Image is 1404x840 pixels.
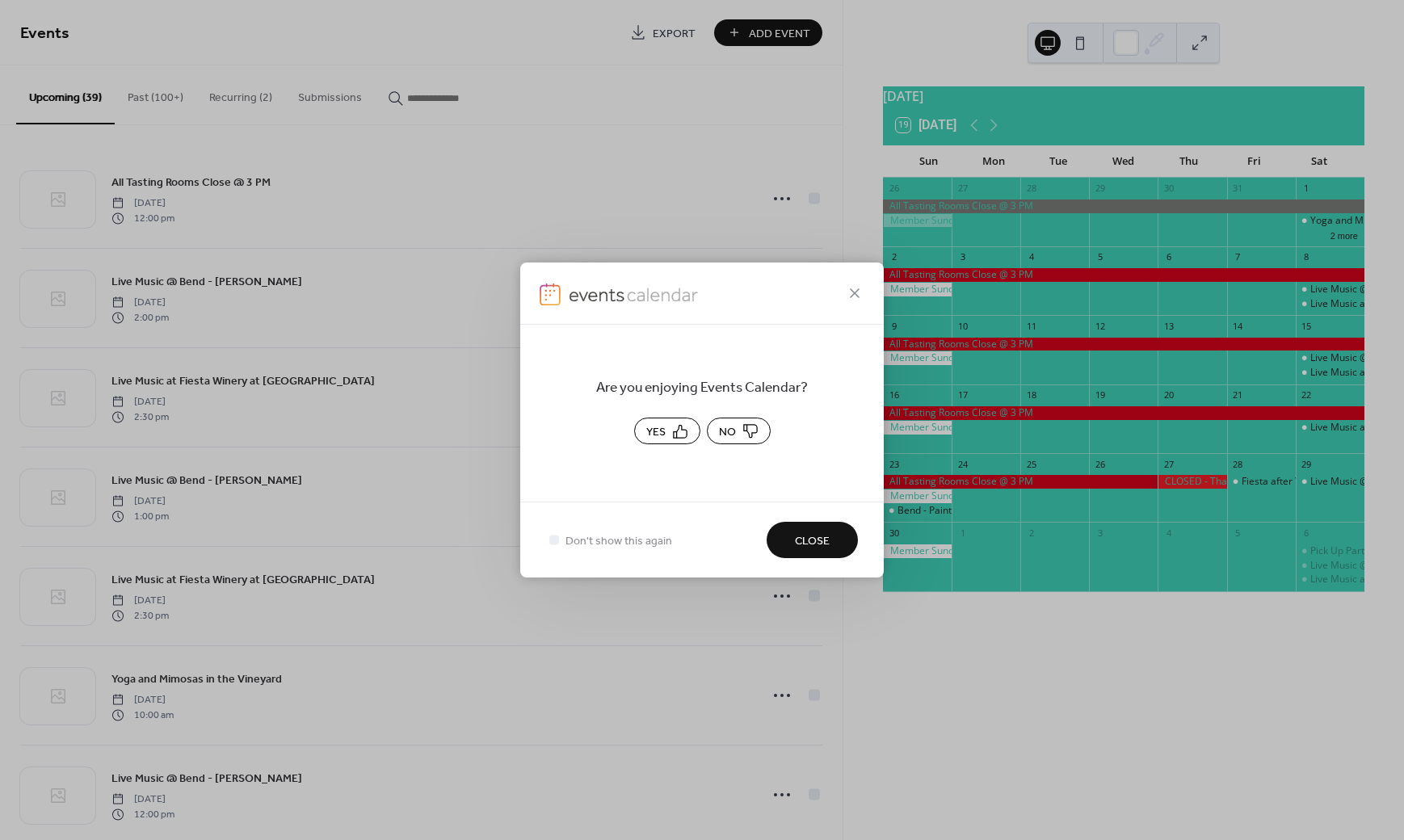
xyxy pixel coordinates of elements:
button: No [707,418,771,444]
span: Yes [646,424,666,441]
img: logo-icon [540,283,561,306]
span: Are you enjoying Events Calendar? [546,377,858,400]
button: Close [767,522,858,558]
span: Don't show this again [565,533,672,550]
button: Yes [634,418,700,444]
span: Close [795,533,830,550]
span: No [719,424,736,441]
img: logo-icon [569,283,700,306]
